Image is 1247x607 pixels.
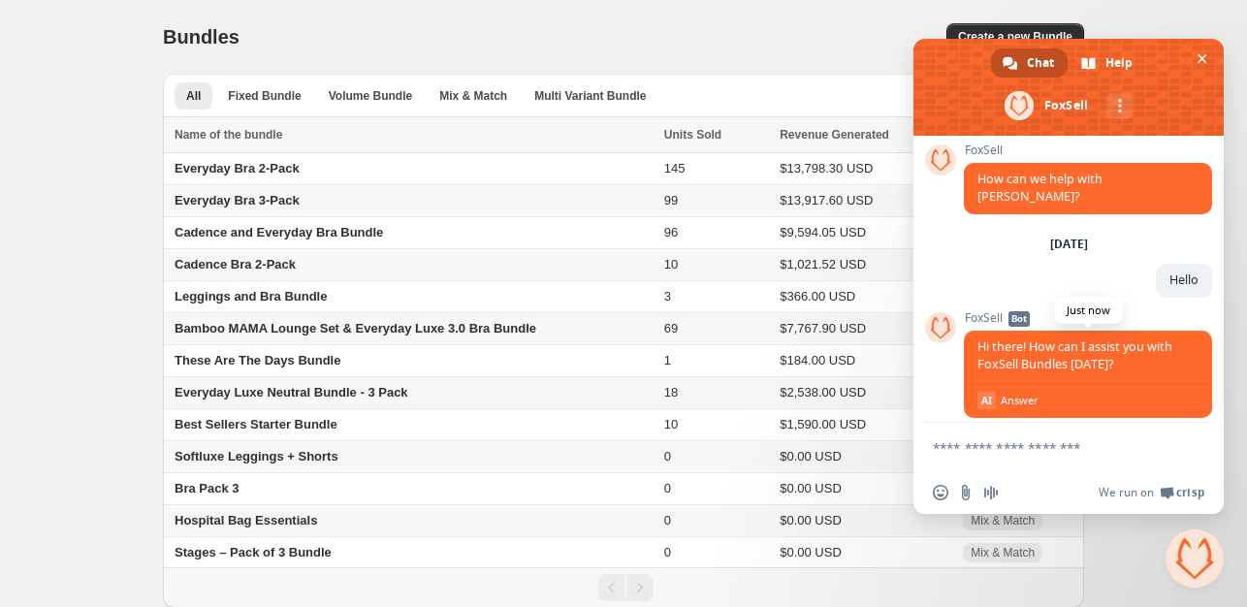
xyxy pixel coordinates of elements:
span: 0 [664,545,671,559]
span: $9,594.05 USD [780,225,866,240]
span: $13,917.60 USD [780,193,873,208]
span: 0 [664,513,671,527]
span: 10 [664,257,678,272]
a: We run onCrisp [1099,485,1204,500]
span: Insert an emoji [933,485,948,500]
span: Create a new Bundle [958,29,1072,45]
span: Crisp [1176,485,1204,500]
span: $2,538.00 USD [780,385,866,399]
span: Bra Pack 3 [175,481,240,495]
span: 99 [664,193,678,208]
span: Mix & Match [439,88,507,104]
span: Fixed Bundle [228,88,301,104]
span: Best Sellers Starter Bundle [175,417,337,431]
button: Units Sold [664,125,741,144]
span: Hi there! How can I assist you with FoxSell Bundles [DATE]? [977,338,1172,372]
div: Close chat [1166,529,1224,588]
span: Send a file [958,485,974,500]
span: $7,767.90 USD [780,321,866,335]
span: Everyday Luxe Neutral Bundle - 3 Pack [175,385,408,399]
span: $13,798.30 USD [780,161,873,176]
span: 1 [664,353,671,367]
span: Everyday Bra 3-Pack [175,193,300,208]
span: Everyday Bra 2-Pack [175,161,300,176]
span: 3 [664,289,671,303]
span: Mix & Match [971,545,1035,560]
textarea: Compose your message... [933,439,1162,457]
span: 10 [664,417,678,431]
span: AI [977,392,996,409]
span: 18 [664,385,678,399]
div: Name of the bundle [175,125,653,144]
span: 96 [664,225,678,240]
span: FoxSell [964,311,1212,325]
span: Multi Variant Bundle [534,88,646,104]
span: Hello [1169,272,1199,288]
span: 0 [664,449,671,463]
span: $0.00 USD [780,449,842,463]
span: $184.00 USD [780,353,855,367]
button: Create a new Bundle [946,23,1084,50]
span: Answer [1001,392,1199,409]
span: Softluxe Leggings + Shorts [175,449,338,463]
span: Mix & Match [971,513,1035,528]
h1: Bundles [163,25,240,48]
span: Hospital Bag Essentials [175,513,317,527]
span: Cadence and Everyday Bra Bundle [175,225,383,240]
div: Chat [991,48,1068,78]
span: We run on [1099,485,1154,500]
span: $0.00 USD [780,481,842,495]
span: $0.00 USD [780,545,842,559]
span: Close chat [1192,48,1212,69]
span: $1,590.00 USD [780,417,866,431]
span: $366.00 USD [780,289,855,303]
div: More channels [1106,93,1133,119]
span: Cadence Bra 2-Pack [175,257,296,272]
span: Stages – Pack of 3 Bundle [175,545,332,559]
span: How can we help with [PERSON_NAME]? [977,171,1103,205]
span: Leggings and Bra Bundle [175,289,327,303]
nav: Pagination [163,567,1084,607]
span: Volume Bundle [329,88,412,104]
div: [DATE] [1050,239,1088,250]
span: Chat [1027,48,1054,78]
span: 0 [664,481,671,495]
span: Units Sold [664,125,721,144]
span: $0.00 USD [780,513,842,527]
span: Help [1105,48,1133,78]
span: All [186,88,201,104]
span: 69 [664,321,678,335]
span: Bamboo MAMA Lounge Set & Everyday Luxe 3.0 Bra Bundle [175,321,536,335]
span: $1,021.52 USD [780,257,866,272]
div: Help [1070,48,1146,78]
span: Revenue Generated [780,125,889,144]
button: Revenue Generated [780,125,909,144]
span: Bot [1008,311,1030,327]
span: FoxSell [964,144,1212,157]
span: Audio message [983,485,999,500]
span: 145 [664,161,686,176]
span: These Are The Days Bundle [175,353,340,367]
